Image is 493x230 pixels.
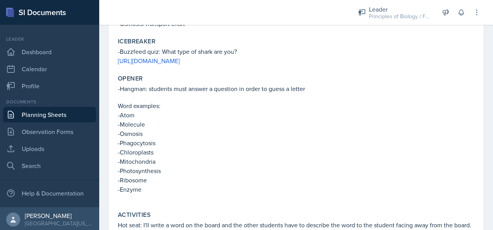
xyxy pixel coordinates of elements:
[118,57,180,65] a: [URL][DOMAIN_NAME]
[118,157,474,166] p: -Mitochondria
[118,110,474,120] p: -Atom
[118,84,474,93] p: -Hangman: students must answer a question in order to guess a letter
[118,220,474,230] p: Hot seat: I'll write a word on the board and the other students have to describe the word to the ...
[118,211,151,219] label: Activities
[3,141,96,156] a: Uploads
[118,148,474,157] p: -Chloroplasts
[118,120,474,129] p: -Molecule
[3,185,96,201] div: Help & Documentation
[3,158,96,173] a: Search
[25,212,93,220] div: [PERSON_NAME]
[118,185,474,194] p: -Enzyme
[25,220,93,227] div: [GEOGRAPHIC_DATA][US_STATE]
[118,101,474,110] p: Word examples:
[118,38,155,45] label: Icebreaker
[3,124,96,139] a: Observation Forms
[3,98,96,105] div: Documents
[118,47,474,56] p: -Buzzfeed quiz: What type of shark are you?
[118,75,143,82] label: Opener
[118,138,474,148] p: -Phagocytosis
[118,129,474,138] p: -Osmosis
[3,78,96,94] a: Profile
[3,36,96,43] div: Leader
[118,175,474,185] p: -Ribosome
[369,5,431,14] div: Leader
[3,44,96,60] a: Dashboard
[3,107,96,122] a: Planning Sheets
[3,61,96,77] a: Calendar
[118,166,474,175] p: -Photosynthesis
[369,12,431,21] div: Principles of Biology / Fall 2025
